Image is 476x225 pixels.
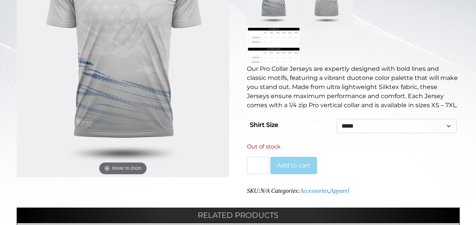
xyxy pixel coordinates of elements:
a: Accessories [300,187,329,194]
span: Categories: , [271,187,349,194]
input: Product quantity [247,157,269,174]
span: N/A [260,187,270,194]
label: Shirt Size [250,119,278,131]
a: Apparel [330,187,349,194]
h2: Related products [17,208,460,223]
p: Our Pro Collar Jerseys are expertly designed with bold lines and classic motifs, featuring a vibr... [247,64,460,110]
p: Out of stock [247,142,460,151]
button: Add to cart [270,157,317,174]
span: SKU: [247,187,270,194]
